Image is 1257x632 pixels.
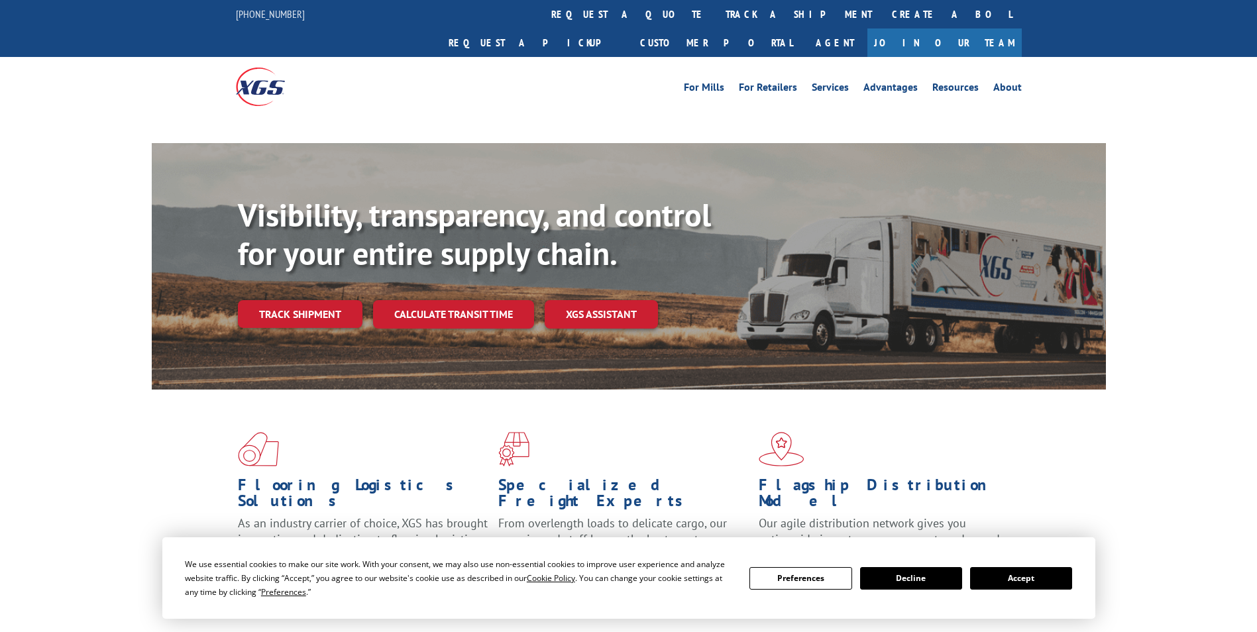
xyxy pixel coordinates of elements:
img: xgs-icon-flagship-distribution-model-red [759,432,804,466]
b: Visibility, transparency, and control for your entire supply chain. [238,194,711,274]
div: We use essential cookies to make our site work. With your consent, we may also use non-essential ... [185,557,734,599]
span: As an industry carrier of choice, XGS has brought innovation and dedication to flooring logistics... [238,515,488,562]
button: Preferences [749,567,851,590]
span: Cookie Policy [527,572,575,584]
a: Join Our Team [867,28,1022,57]
img: xgs-icon-focused-on-flooring-red [498,432,529,466]
span: Our agile distribution network gives you nationwide inventory management on demand. [759,515,1003,547]
img: xgs-icon-total-supply-chain-intelligence-red [238,432,279,466]
a: [PHONE_NUMBER] [236,7,305,21]
a: XGS ASSISTANT [545,300,658,329]
a: Agent [802,28,867,57]
a: Advantages [863,82,918,97]
h1: Flagship Distribution Model [759,477,1009,515]
h1: Flooring Logistics Solutions [238,477,488,515]
a: Services [812,82,849,97]
button: Accept [970,567,1072,590]
a: Customer Portal [630,28,802,57]
h1: Specialized Freight Experts [498,477,749,515]
a: Request a pickup [439,28,630,57]
a: For Retailers [739,82,797,97]
div: Cookie Consent Prompt [162,537,1095,619]
a: About [993,82,1022,97]
a: Calculate transit time [373,300,534,329]
a: Track shipment [238,300,362,328]
a: Resources [932,82,979,97]
span: Preferences [261,586,306,598]
button: Decline [860,567,962,590]
p: From overlength loads to delicate cargo, our experienced staff knows the best way to move your fr... [498,515,749,574]
a: For Mills [684,82,724,97]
